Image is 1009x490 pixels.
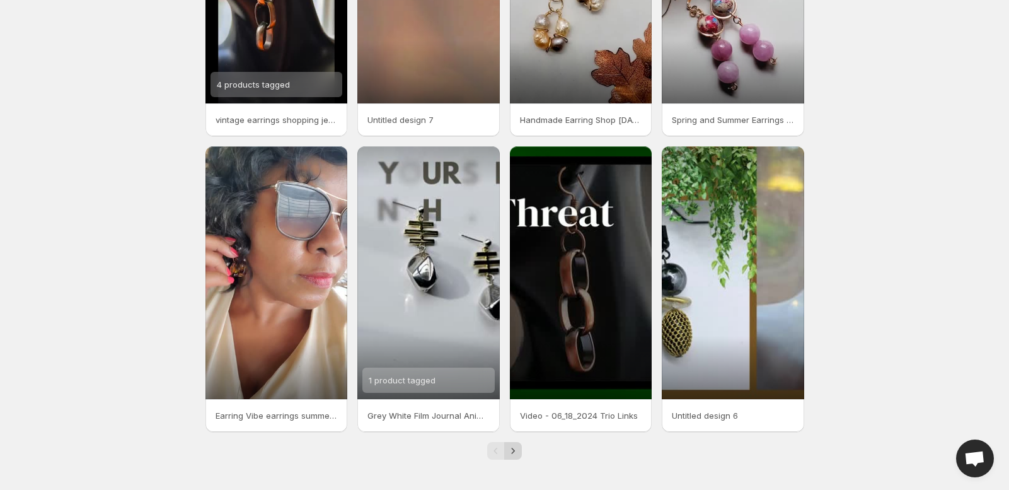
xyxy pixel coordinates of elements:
[216,409,338,422] p: Earring Vibe earrings summerearrings jianadeon
[672,114,794,126] p: Spring and Summer Earrings earring handmade leopard
[520,114,642,126] p: Handmade Earring Shop [DATE] handmadeearringsforsale crystals jewelry sale
[367,114,490,126] p: Untitled design 7
[520,409,642,422] p: Video - 06_18_2024 Trio Links
[672,409,794,422] p: Untitled design 6
[217,79,290,90] span: 4 products tagged
[487,442,522,460] nav: Pagination
[216,114,338,126] p: vintage earrings shopping jewelryoftheday
[367,409,490,422] p: Grey White Film Journal Animated Video Intro
[369,375,435,385] span: 1 product tagged
[504,442,522,460] button: Next
[956,440,994,477] a: Open chat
